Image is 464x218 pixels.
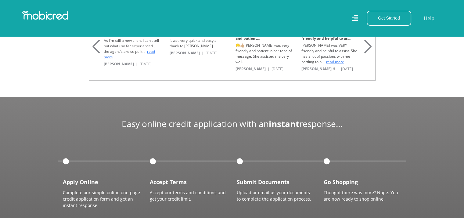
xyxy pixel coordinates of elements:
[301,66,337,71] span: [PERSON_NAME] H
[167,14,232,64] div: 3 / 10
[237,179,315,186] h4: Submit Documents
[136,61,153,67] span: | [DATE]
[92,32,100,46] div: Previous slide
[324,189,401,202] p: Thought there was more? Nope. You are now ready to shop online.
[104,49,155,60] span: read more
[322,59,326,64] span: ...
[348,36,352,41] span: ...
[236,43,293,65] div: 😁👍🏼[PERSON_NAME] was very friendly and patient in her tone of message. She assisted me very well.
[232,14,298,80] div: 4 / 10
[269,118,299,129] span: instant
[257,36,261,41] span: ...
[301,43,357,64] span: [PERSON_NAME] was VERY friendly and helpful to assist. She has a lot of passions with me battling...
[170,50,202,56] span: [PERSON_NAME]
[22,11,68,20] img: Mobicred
[268,66,285,71] span: | [DATE]
[237,189,315,202] p: Upload or email us your documents to complete the application process.
[150,179,228,186] h4: Accept Terms
[63,179,141,186] h4: Apply Online
[423,14,435,22] a: Help
[364,32,372,46] div: Next slide
[236,66,268,71] span: [PERSON_NAME]
[337,66,355,71] span: | [DATE]
[104,38,159,54] span: As I'm still a new client I can't tell but what i so far experienced , the agent's are so polit
[202,50,219,56] span: | [DATE]
[324,179,401,186] h4: Go Shopping
[63,119,401,129] h3: Easy online credit application with an response…
[326,59,344,64] span: read more
[170,38,227,49] div: It was very quick and easy all thank to [PERSON_NAME]
[150,189,228,202] p: Accept our terms and conditions and get your credit limit.
[63,189,141,209] p: Complete our simple online one-page credit application form and get an instant response.
[367,11,411,26] button: Get Started
[101,14,167,75] div: 2 / 10
[104,61,136,67] span: [PERSON_NAME]
[298,14,364,80] div: 5 / 10
[142,49,147,54] span: ...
